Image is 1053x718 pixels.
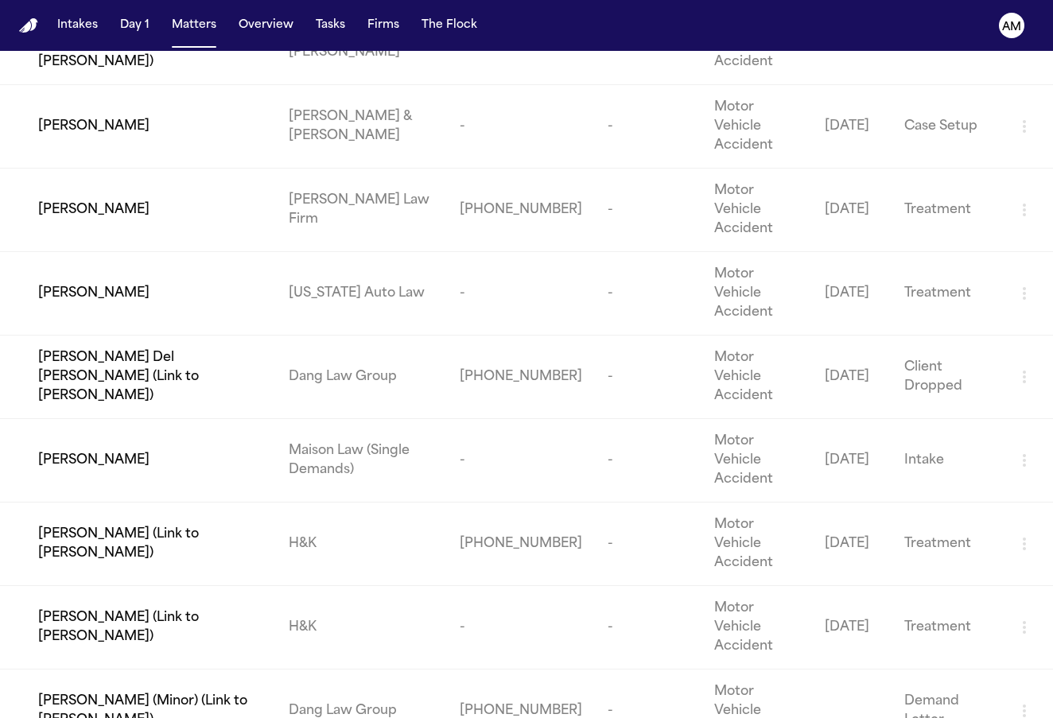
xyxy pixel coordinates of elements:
[595,252,701,336] td: -
[38,608,263,646] span: [PERSON_NAME] (Link to [PERSON_NAME])
[892,336,1002,419] td: Client Dropped
[812,419,892,503] td: [DATE]
[415,11,484,40] button: The Flock
[276,85,447,169] td: [PERSON_NAME] & [PERSON_NAME]
[701,252,813,336] td: Motor Vehicle Accident
[361,11,406,40] button: Firms
[276,503,447,586] td: H&K
[276,336,447,419] td: Dang Law Group
[812,85,892,169] td: [DATE]
[114,11,156,40] button: Day 1
[701,503,813,586] td: Motor Vehicle Accident
[276,419,447,503] td: Maison Law (Single Demands)
[38,525,263,563] span: [PERSON_NAME] (Link to [PERSON_NAME])
[595,586,701,669] td: -
[309,11,352,40] button: Tasks
[51,11,104,40] button: Intakes
[447,503,595,586] td: [PHONE_NUMBER]
[595,85,701,169] td: -
[812,169,892,252] td: [DATE]
[892,169,1002,252] td: Treatment
[892,419,1002,503] td: Intake
[38,451,150,470] span: [PERSON_NAME]
[595,169,701,252] td: -
[812,252,892,336] td: [DATE]
[701,336,813,419] td: Motor Vehicle Accident
[447,85,595,169] td: -
[38,284,150,303] span: [PERSON_NAME]
[447,169,595,252] td: [PHONE_NUMBER]
[19,18,38,33] a: Home
[38,117,150,136] span: [PERSON_NAME]
[701,169,813,252] td: Motor Vehicle Accident
[276,252,447,336] td: [US_STATE] Auto Law
[276,169,447,252] td: [PERSON_NAME] Law Firm
[595,336,701,419] td: -
[812,503,892,586] td: [DATE]
[701,586,813,669] td: Motor Vehicle Accident
[276,586,447,669] td: H&K
[701,419,813,503] td: Motor Vehicle Accident
[38,348,263,406] span: [PERSON_NAME] Del [PERSON_NAME] (Link to [PERSON_NAME])
[447,586,595,669] td: -
[447,419,595,503] td: -
[19,18,38,33] img: Finch Logo
[892,85,1002,169] td: Case Setup
[812,336,892,419] td: [DATE]
[595,503,701,586] td: -
[232,11,300,40] button: Overview
[892,252,1002,336] td: Treatment
[892,503,1002,586] td: Treatment
[447,252,595,336] td: -
[812,586,892,669] td: [DATE]
[892,586,1002,669] td: Treatment
[595,419,701,503] td: -
[165,11,223,40] button: Matters
[701,85,813,169] td: Motor Vehicle Accident
[38,200,150,219] span: [PERSON_NAME]
[447,336,595,419] td: [PHONE_NUMBER]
